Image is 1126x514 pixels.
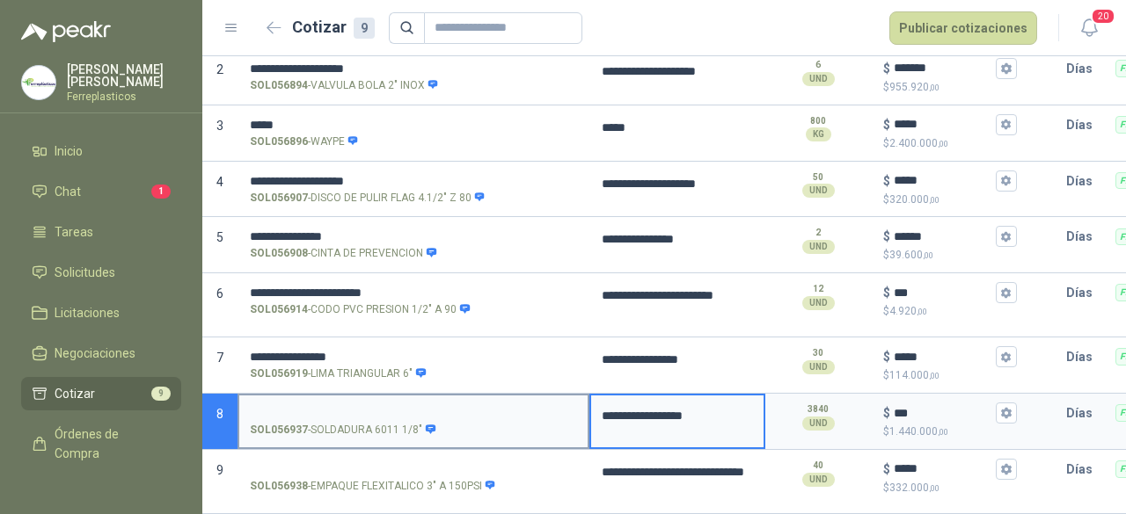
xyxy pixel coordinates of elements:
img: Logo peakr [21,21,111,42]
span: 2.400.000 [889,137,948,149]
button: $$1.440.000,00 [996,402,1017,424]
p: $ [883,115,890,134]
p: Días [1066,51,1100,86]
span: Solicitudes [55,263,115,282]
p: $ [883,247,1017,264]
p: Días [1066,107,1100,142]
a: Inicio [21,134,181,168]
p: $ [883,135,1017,152]
p: 12 [813,282,823,296]
span: 332.000 [889,481,940,494]
button: $$4.920,00 [996,282,1017,303]
span: ,00 [917,307,927,316]
button: $$332.000,00 [996,459,1017,480]
span: 4.920 [889,305,927,317]
button: $$955.920,00 [996,58,1017,79]
span: Inicio [55,141,83,161]
strong: SOL056907 [250,190,308,206]
input: SOL056937-SOLDADURA 6011 1/8" [250,407,577,420]
p: 2 [815,226,821,240]
span: 20 [1091,8,1115,25]
input: $$955.920,00 [894,62,992,75]
a: Órdenes de Compra [21,417,181,470]
p: - LIMA TRIANGULAR 6" [250,366,427,382]
p: $ [883,283,890,302]
a: Licitaciones [21,296,181,329]
p: - DISCO DE PULIR FLAG 4.1/2" Z 80 [250,190,486,206]
img: Company Logo [22,66,55,99]
p: $ [883,227,890,246]
p: 6 [815,58,821,72]
strong: SOL056919 [250,366,308,382]
span: 3 [216,119,223,133]
p: - CODO PVC PRESION 1/2" A 90 [250,301,471,318]
input: SOL056894-VALVULA BOLA 2" INOX [250,62,577,76]
a: Negociaciones [21,337,181,370]
a: Cotizar9 [21,377,181,410]
p: 40 [813,459,823,473]
input: SOL056907-DISCO DE PULIR FLAG 4.1/2" Z 80 [250,175,577,188]
span: Negociaciones [55,344,135,363]
span: ,00 [929,195,940,205]
p: [PERSON_NAME] [PERSON_NAME] [67,63,181,88]
span: ,00 [938,427,948,437]
div: UND [802,184,835,198]
p: $ [883,347,890,366]
span: Licitaciones [55,303,120,322]
span: ,00 [929,371,940,380]
span: 6 [216,286,223,300]
p: - CINTA DE PREVENCION [250,245,437,262]
div: UND [802,240,835,254]
p: $ [883,460,890,479]
p: Días [1066,275,1100,310]
p: 30 [813,346,823,360]
span: 2 [216,62,223,76]
p: $ [883,192,1017,208]
input: $$2.400.000,00 [894,118,992,131]
p: 50 [813,170,823,185]
strong: SOL056894 [250,77,308,94]
span: 9 [151,387,171,401]
p: Días [1066,163,1100,199]
a: Solicitudes [21,256,181,289]
input: SOL056908-CINTA DE PREVENCION [250,230,577,243]
input: $$4.920,00 [894,286,992,300]
div: UND [802,360,835,374]
p: Días [1066,395,1100,431]
div: UND [802,296,835,310]
button: $$320.000,00 [996,170,1017,192]
span: Cotizar [55,384,95,403]
input: $$1.440.000,00 [894,407,992,420]
input: SOL056896-WAYPE [250,119,577,132]
span: 955.920 [889,81,940,93]
input: $$39.600,00 [894,230,992,243]
h2: Cotizar [292,15,375,40]
button: 20 [1073,12,1105,44]
span: 4 [216,175,223,189]
span: 7 [216,351,223,365]
p: $ [883,403,890,423]
p: Ferreplasticos [67,91,181,102]
p: Días [1066,452,1100,487]
span: 5 [216,230,223,244]
a: Tareas [21,215,181,249]
input: $$320.000,00 [894,174,992,187]
p: $ [883,480,1017,496]
input: $$332.000,00 [894,462,992,475]
input: SOL056938-EMPAQUE FLEXITALICO 3" A 150PSI [250,463,577,476]
p: $ [883,424,1017,440]
button: $$2.400.000,00 [996,114,1017,135]
span: 114.000 [889,369,940,381]
strong: SOL056938 [250,478,308,495]
span: Tareas [55,222,93,242]
span: 8 [216,407,223,421]
input: $$114.000,00 [894,351,992,364]
button: $$39.600,00 [996,226,1017,247]
span: Órdenes de Compra [55,424,165,463]
input: SOL056919-LIMA TRIANGULAR 6" [250,351,577,364]
span: ,00 [929,483,940,493]
p: 3840 [808,402,829,416]
button: $$114.000,00 [996,346,1017,367]
strong: SOL056914 [250,301,308,318]
span: 9 [216,463,223,477]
